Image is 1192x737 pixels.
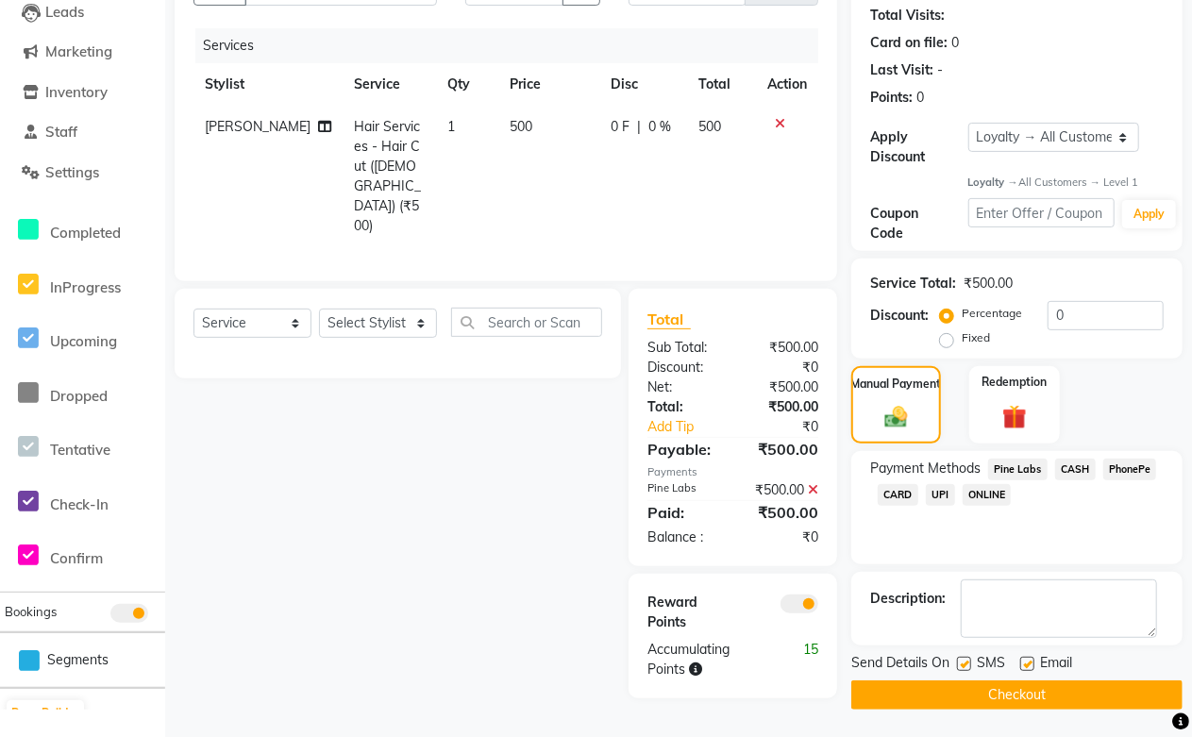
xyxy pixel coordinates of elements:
div: Sub Total: [633,338,733,358]
span: Settings [45,163,99,181]
span: Leads [45,3,84,21]
th: Price [499,63,599,106]
span: 1 [448,118,456,135]
div: ₹0 [749,417,832,437]
div: Services [195,28,832,63]
span: Upcoming [50,332,117,350]
span: Total [647,310,691,329]
div: ₹500.00 [733,501,833,524]
div: Total Visits: [870,6,945,25]
a: Leads [5,2,160,24]
span: Email [1040,653,1072,677]
span: Payment Methods [870,459,981,478]
div: ₹500.00 [733,438,833,461]
img: _cash.svg [878,404,914,429]
th: Stylist [193,63,343,106]
div: Points: [870,88,913,108]
div: Apply Discount [870,127,968,167]
span: CARD [878,484,918,506]
th: Service [343,63,437,106]
label: Redemption [982,374,1047,391]
label: Percentage [962,305,1022,322]
span: 0 % [648,117,671,137]
div: ₹0 [733,528,833,547]
span: CASH [1055,459,1096,480]
span: | [637,117,641,137]
div: Description: [870,589,946,609]
button: Page Builder [7,700,84,727]
div: ₹500.00 [964,274,1013,293]
div: Discount: [633,358,733,377]
th: Total [687,63,756,106]
span: 0 F [611,117,630,137]
img: _gift.svg [995,402,1033,432]
div: 15 [782,640,832,679]
div: Accumulating Points [633,640,782,679]
div: All Customers → Level 1 [968,175,1164,191]
span: UPI [926,484,955,506]
span: ONLINE [963,484,1012,506]
span: Hair Services - Hair Cut ([DEMOGRAPHIC_DATA]) (₹500) [354,118,421,234]
div: ₹500.00 [733,480,833,500]
span: PhonePe [1103,459,1157,480]
span: [PERSON_NAME] [205,118,311,135]
div: Discount: [870,306,929,326]
div: Coupon Code [870,204,968,243]
span: Confirm [50,549,103,567]
th: Qty [437,63,499,106]
div: ₹500.00 [733,377,833,397]
div: Pine Labs [633,480,733,500]
span: Dropped [50,387,108,405]
label: Fixed [962,329,990,346]
a: Staff [5,122,160,143]
span: SMS [977,653,1005,677]
div: ₹500.00 [733,338,833,358]
div: Last Visit: [870,60,933,80]
span: 500 [698,118,721,135]
div: Balance : [633,528,733,547]
div: Payable: [633,438,733,461]
span: Bookings [5,604,57,619]
th: Disc [599,63,688,106]
a: Add Tip [633,417,749,437]
button: Apply [1122,200,1176,228]
span: Inventory [45,83,108,101]
span: Pine Labs [988,459,1048,480]
span: Marketing [45,42,112,60]
label: Manual Payment [851,376,942,393]
input: Search or Scan [451,308,602,337]
div: 0 [951,33,959,53]
span: 500 [511,118,533,135]
span: Completed [50,224,121,242]
div: Reward Points [633,593,733,632]
input: Enter Offer / Coupon Code [968,198,1116,227]
a: Settings [5,162,160,184]
button: Checkout [851,680,1183,710]
span: Send Details On [851,653,949,677]
th: Action [756,63,818,106]
div: Card on file: [870,33,948,53]
div: - [937,60,943,80]
div: Total: [633,397,733,417]
div: Paid: [633,501,733,524]
strong: Loyalty → [968,176,1018,189]
div: 0 [916,88,924,108]
div: Service Total: [870,274,956,293]
span: InProgress [50,278,121,296]
span: Staff [45,123,77,141]
span: Tentative [50,441,110,459]
span: Segments [47,650,109,670]
span: Check-In [50,495,109,513]
div: Payments [647,464,818,480]
div: ₹0 [733,358,833,377]
div: ₹500.00 [733,397,833,417]
div: Net: [633,377,733,397]
a: Inventory [5,82,160,104]
a: Marketing [5,42,160,63]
